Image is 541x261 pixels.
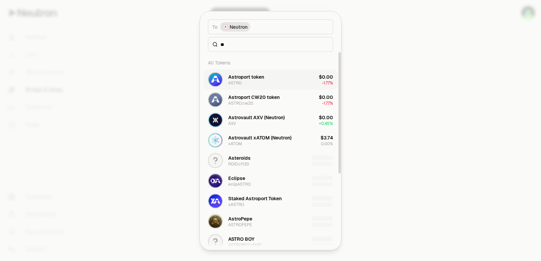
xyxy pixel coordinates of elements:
[224,25,228,29] img: Neutron Logo
[204,191,337,211] button: xASTRO LogoStaked Astroport TokenxASTRO
[204,89,337,110] button: ASTRO.cw20 LogoAstroport CW20 tokenASTRO.cw20$0.00-1.77%
[209,93,222,106] img: ASTRO.cw20 Logo
[321,141,333,146] span: 0.00%
[228,80,242,85] div: ASTRO
[204,150,337,171] button: AsteroidsROID.cft20
[322,100,333,106] span: -1.77%
[228,73,264,80] div: Astroport token
[228,175,245,181] div: Eclipse
[228,154,251,161] div: Asteroids
[209,113,222,127] img: AXV Logo
[319,114,333,121] div: $0.00
[228,202,244,207] div: xASTRO
[212,23,217,30] span: To
[228,100,253,106] div: ASTRO.cw20
[228,114,285,121] div: Astrovault AXV (Neutron)
[204,56,337,69] div: All Tokens
[204,171,337,191] button: eclipASTRO LogoEclipseeclipASTRO
[209,194,222,208] img: xASTRO Logo
[204,231,337,252] button: ASTRO BOYASTROBOY.cft20
[228,195,282,202] div: Staked Astroport Token
[228,141,242,146] div: xATOM
[209,73,222,86] img: ASTRO Logo
[204,211,337,231] button: ASTROPEPE LogoAstroPepeASTROPEPE
[228,134,291,141] div: Astrovault xATOM (Neutron)
[319,94,333,100] div: $0.00
[209,174,222,187] img: eclipASTRO Logo
[228,235,255,242] div: ASTRO BOY
[228,242,261,247] div: ASTROBOY.cft20
[204,110,337,130] button: AXV LogoAstrovault AXV (Neutron)AXV$0.00+0.45%
[209,133,222,147] img: xATOM Logo
[322,80,333,85] span: -1.77%
[228,161,249,166] div: ROID.cft20
[228,121,236,126] div: AXV
[230,23,248,30] span: Neutron
[209,214,222,228] img: ASTROPEPE Logo
[228,222,252,227] div: ASTROPEPE
[228,94,280,100] div: Astroport CW20 token
[319,121,333,126] span: + 0.45%
[204,69,337,89] button: ASTRO LogoAstroport tokenASTRO$0.00-1.77%
[319,73,333,80] div: $0.00
[228,215,252,222] div: AstroPepe
[228,181,251,187] div: eclipASTRO
[321,134,333,141] div: $3.74
[208,19,333,34] button: ToNeutron LogoNeutron
[204,130,337,150] button: xATOM LogoAstrovault xATOM (Neutron)xATOM$3.740.00%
